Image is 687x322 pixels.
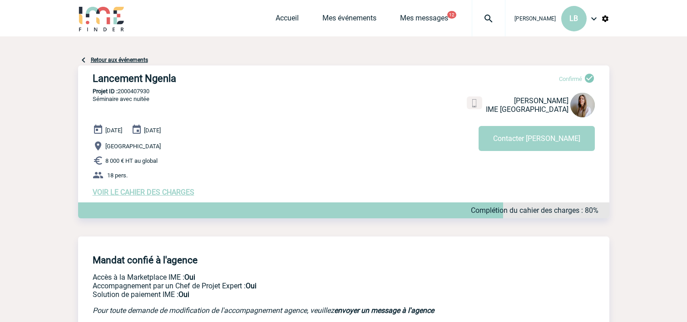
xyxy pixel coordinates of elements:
[479,126,595,151] button: Contacter [PERSON_NAME]
[334,306,434,315] a: envoyer un message à l'agence
[322,14,376,26] a: Mes événements
[400,14,448,26] a: Mes messages
[105,157,158,164] span: 8 000 € HT au global
[105,127,122,134] span: [DATE]
[93,188,194,196] a: VOIR LE CAHIER DES CHARGES
[144,127,161,134] span: [DATE]
[105,143,161,150] span: [GEOGRAPHIC_DATA]
[93,255,198,266] h4: Mandat confié à l'agence
[184,273,195,282] b: Oui
[93,290,470,299] p: Conformité aux process achat client, Prise en charge de la facturation, Mutualisation de plusieur...
[93,306,434,315] em: Pour toute demande de modification de l'accompagnement agence, veuillez
[486,105,568,114] span: IME [GEOGRAPHIC_DATA]
[470,99,479,107] img: portable.png
[93,96,149,102] span: Séminaire avec nuitée
[107,172,128,179] span: 18 pers.
[78,5,125,31] img: IME-Finder
[93,282,470,290] p: Prestation payante
[91,57,148,63] a: Retour aux événements
[246,282,257,290] b: Oui
[570,93,595,117] img: 115329-0.jpg
[276,14,299,26] a: Accueil
[93,88,118,95] b: Projet ID :
[93,273,470,282] p: Accès à la Marketplace IME :
[93,73,365,84] h3: Lancement Ngenla
[569,14,578,23] span: LB
[559,75,582,82] span: Confirmé
[514,15,556,22] span: [PERSON_NAME]
[447,11,456,19] button: 12
[514,96,568,105] span: [PERSON_NAME]
[78,88,609,95] p: 2000407930
[178,290,189,299] b: Oui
